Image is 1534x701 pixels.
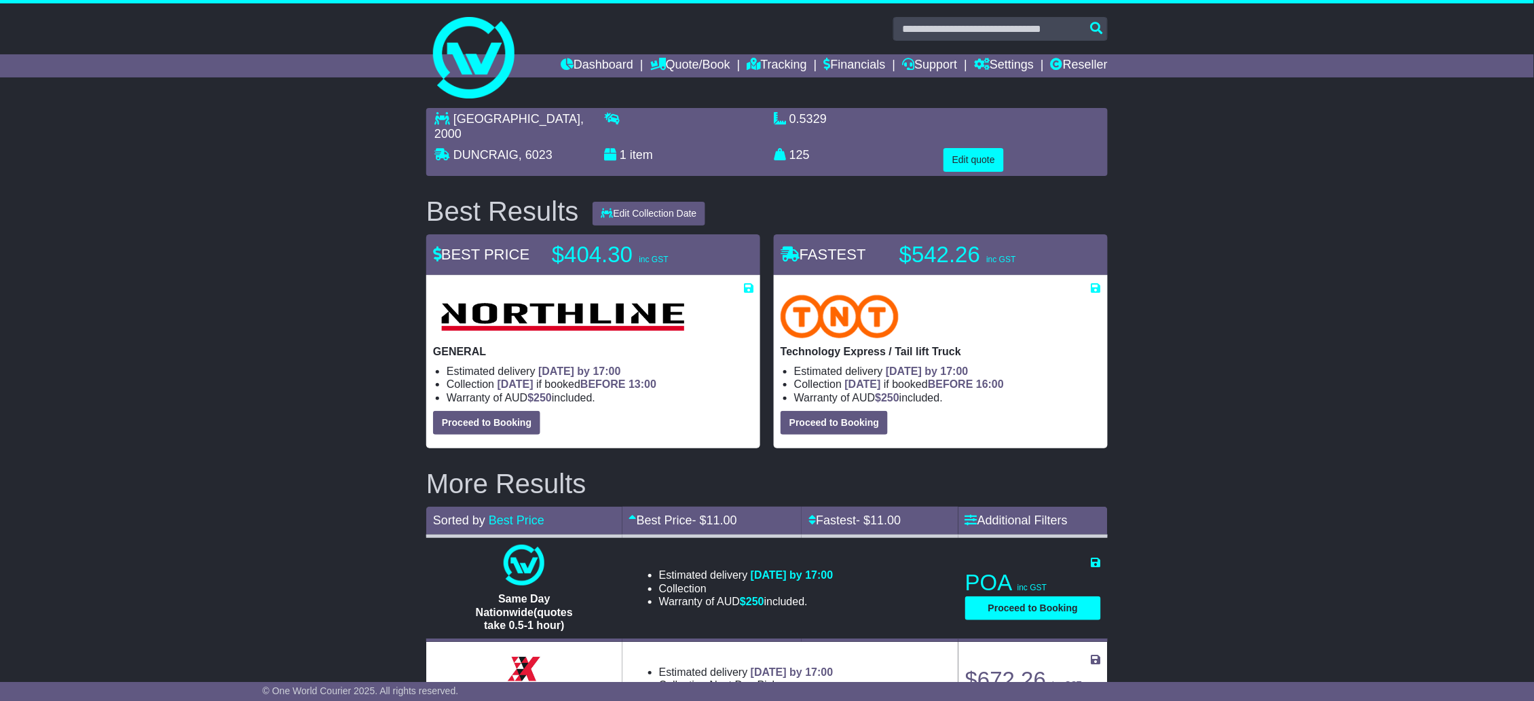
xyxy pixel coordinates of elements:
[630,148,653,162] span: item
[629,514,737,527] a: Best Price- $11.00
[781,411,888,435] button: Proceed to Booking
[580,378,626,390] span: BEFORE
[1051,54,1108,77] a: Reseller
[433,514,485,527] span: Sorted by
[504,649,544,689] img: Border Express: Express Bulk Service
[659,595,834,608] li: Warranty of AUD included.
[498,378,534,390] span: [DATE]
[419,196,586,226] div: Best Results
[453,112,580,126] span: [GEOGRAPHIC_DATA]
[781,345,1101,358] p: Technology Express / Tail lift Truck
[561,54,633,77] a: Dashboard
[870,514,901,527] span: 11.00
[902,54,957,77] a: Support
[899,241,1069,268] p: $542.26
[453,148,519,162] span: DUNCRAIG
[650,54,730,77] a: Quote/Book
[426,469,1108,499] h2: More Results
[965,666,1101,694] p: $672.26
[965,514,1068,527] a: Additional Filters
[659,666,834,679] li: Estimated delivery
[538,365,621,377] span: [DATE] by 17:00
[794,378,1101,391] li: Collection
[794,365,1101,378] li: Estimated delivery
[974,54,1034,77] a: Settings
[489,514,544,527] a: Best Price
[447,365,753,378] li: Estimated delivery
[794,391,1101,404] li: Warranty of AUD included.
[639,255,668,264] span: inc GST
[659,569,834,581] li: Estimated delivery
[593,202,706,226] button: Edit Collection Date
[433,295,692,338] img: Northline Distribution: GENERAL
[751,569,834,581] span: [DATE] by 17:00
[504,545,544,586] img: One World Courier: Same Day Nationwide(quotes take 0.5-1 hour)
[856,514,901,527] span: - $
[928,378,973,390] span: BEFORE
[552,241,722,268] p: $404.30
[263,685,459,696] span: © One World Courier 2025. All rights reserved.
[519,148,553,162] span: , 6023
[789,112,827,126] span: 0.5329
[746,596,764,607] span: 250
[845,378,1004,390] span: if booked
[659,582,834,595] li: Collection
[789,148,810,162] span: 125
[740,596,764,607] span: $
[433,345,753,358] p: GENERAL
[707,514,737,527] span: 11.00
[659,679,834,691] li: Collection
[976,378,1004,390] span: 16:00
[1017,583,1047,592] span: inc GST
[447,391,753,404] li: Warranty of AUD included.
[447,378,753,391] li: Collection
[824,54,886,77] a: Financials
[986,255,1015,264] span: inc GST
[751,666,834,678] span: [DATE] by 17:00
[534,392,552,403] span: 250
[965,596,1101,620] button: Proceed to Booking
[629,378,656,390] span: 13:00
[781,295,899,338] img: TNT Domestic: Technology Express / Tail lift Truck
[747,54,807,77] a: Tracking
[1052,680,1081,689] span: inc GST
[965,569,1101,596] p: POA
[886,365,969,377] span: [DATE] by 17:00
[433,411,540,435] button: Proceed to Booking
[781,246,866,263] span: FASTEST
[434,112,584,141] span: , 2000
[881,392,899,403] span: 250
[875,392,899,403] span: $
[433,246,529,263] span: BEST PRICE
[692,514,737,527] span: - $
[943,148,1004,172] button: Edit quote
[476,593,573,630] span: Same Day Nationwide(quotes take 0.5-1 hour)
[620,148,626,162] span: 1
[527,392,552,403] span: $
[498,378,656,390] span: if booked
[808,514,901,527] a: Fastest- $11.00
[710,679,790,691] span: Next Day Pickup
[845,378,881,390] span: [DATE]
